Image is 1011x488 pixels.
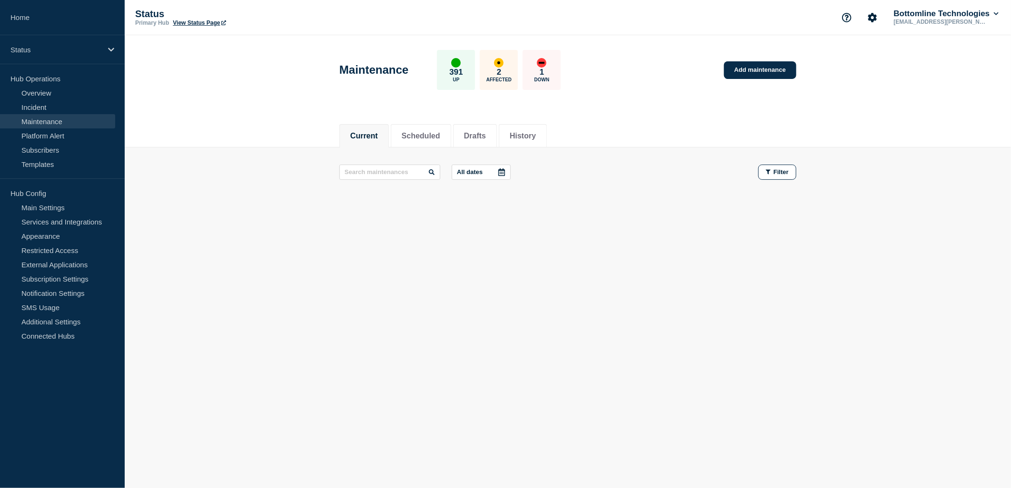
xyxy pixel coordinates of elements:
button: All dates [452,165,511,180]
p: All dates [457,168,483,176]
p: 1 [540,68,544,77]
div: down [537,58,546,68]
button: Support [837,8,857,28]
button: Bottomline Technologies [892,9,1001,19]
p: Affected [486,77,512,82]
p: [EMAIL_ADDRESS][PERSON_NAME][DOMAIN_NAME] [892,19,991,25]
p: Status [135,9,326,20]
button: History [510,132,536,140]
p: 2 [497,68,501,77]
h1: Maintenance [339,63,408,77]
span: Filter [773,168,789,176]
button: Drafts [464,132,486,140]
div: affected [494,58,504,68]
div: up [451,58,461,68]
button: Current [350,132,378,140]
a: Add maintenance [724,61,796,79]
button: Scheduled [402,132,440,140]
p: Down [535,77,550,82]
p: Primary Hub [135,20,169,26]
a: View Status Page [173,20,226,26]
input: Search maintenances [339,165,440,180]
p: Up [453,77,459,82]
button: Account settings [862,8,882,28]
p: 391 [449,68,463,77]
button: Filter [758,165,796,180]
p: Status [10,46,102,54]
